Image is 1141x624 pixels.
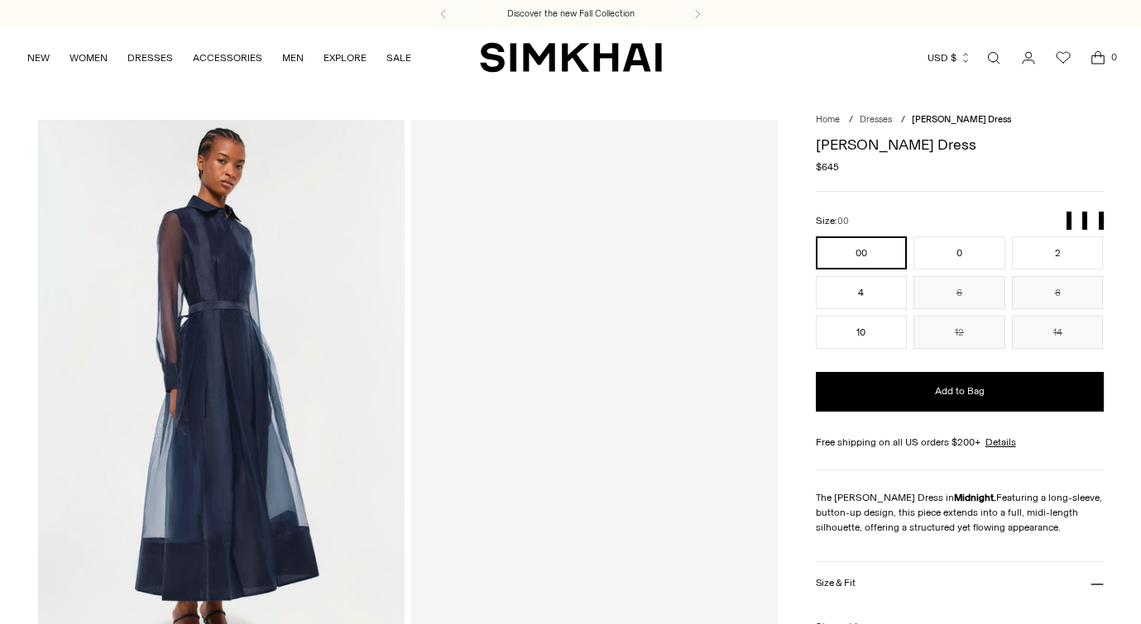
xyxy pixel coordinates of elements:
button: Add to Bag [816,372,1104,412]
p: The [PERSON_NAME] Dress in Featuring a long-sleeve, button-up design, this piece extends into a f... [816,490,1104,535]
button: 2 [1012,236,1104,269]
button: 0 [913,236,1005,269]
button: 14 [1012,316,1104,349]
a: Discover the new Fall Collection [507,7,635,21]
div: / [849,113,853,127]
a: WOMEN [70,40,108,76]
button: 6 [913,276,1005,309]
a: SIMKHAI [480,41,662,74]
strong: Midnight. [954,492,996,503]
a: ACCESSORIES [193,40,262,76]
span: 00 [837,216,849,226]
button: 00 [816,236,908,269]
a: DRESSES [127,40,173,76]
h1: [PERSON_NAME] Dress [816,137,1104,152]
nav: breadcrumbs [816,113,1104,127]
h3: Size & Fit [816,578,856,588]
a: EXPLORE [324,40,367,76]
a: MEN [282,40,304,76]
div: Free shipping on all US orders $200+ [816,435,1104,450]
a: Wishlist [1047,41,1080,74]
button: Size & Fit [816,562,1104,604]
span: $645 [816,160,839,174]
button: USD $ [928,40,971,76]
a: Details [985,435,1016,450]
button: 10 [816,316,908,349]
div: / [901,113,905,127]
a: Home [816,114,840,125]
a: Dresses [860,114,892,125]
span: Add to Bag [935,384,985,398]
a: NEW [27,40,50,76]
a: SALE [386,40,411,76]
button: 4 [816,276,908,309]
a: Open cart modal [1081,41,1115,74]
span: 0 [1106,50,1121,64]
label: Size: [816,213,849,229]
button: 12 [913,316,1005,349]
a: Go to the account page [1012,41,1045,74]
span: [PERSON_NAME] Dress [912,114,1011,125]
a: Open search modal [977,41,1010,74]
button: 8 [1012,276,1104,309]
